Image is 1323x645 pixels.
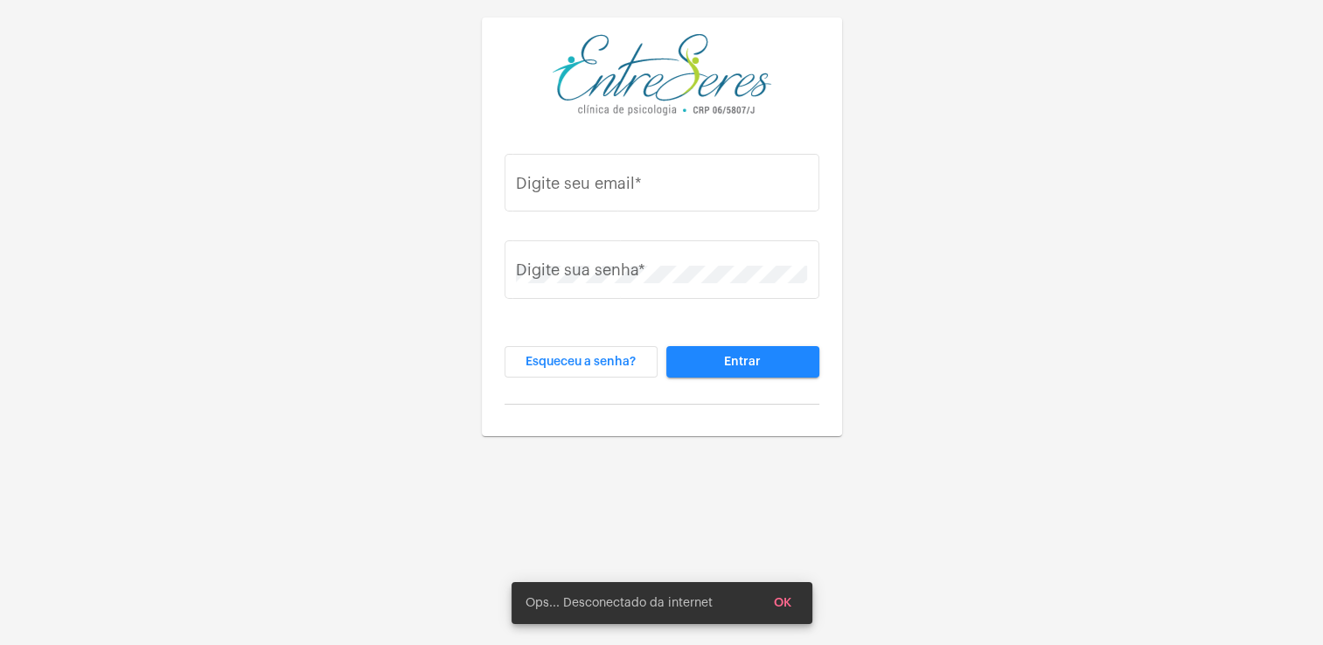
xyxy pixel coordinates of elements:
span: Esqueceu a senha? [526,356,636,368]
span: OK [774,597,791,609]
button: OK [760,587,805,619]
span: Entrar [724,356,761,368]
button: Esqueceu a senha? [505,346,658,378]
span: Ops... Desconectado da internet [526,594,713,612]
button: Entrar [666,346,819,378]
img: aa27006a-a7e4-c883-abf8-315c10fe6841.png [553,31,771,118]
input: Digite seu email [516,178,807,196]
